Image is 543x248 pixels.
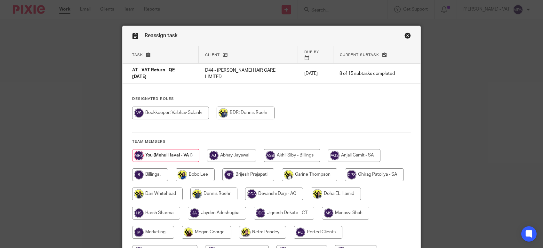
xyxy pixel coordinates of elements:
span: Client [205,53,220,57]
td: 8 of 15 subtasks completed [333,64,401,84]
span: AT - VAT Return - QE [DATE] [132,68,175,79]
span: Current subtask [340,53,379,57]
span: Reassign task [145,33,178,38]
p: [DATE] [304,70,327,77]
span: Due by [304,50,319,54]
p: D44 - [PERSON_NAME] HAIR CARE LIMITED [205,67,291,80]
span: Task [132,53,143,57]
h4: Team members [132,139,411,144]
a: Close this dialog window [404,32,411,41]
h4: Designated Roles [132,96,411,101]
